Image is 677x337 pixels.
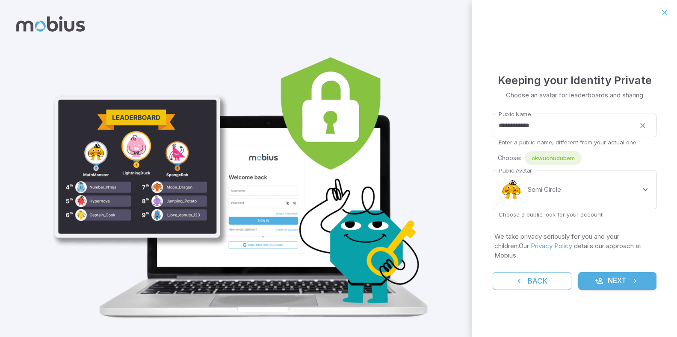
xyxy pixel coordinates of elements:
img: parent_3-illustration [48,24,437,326]
div: Choose: [498,151,656,165]
button: clear [635,118,650,133]
label: Public Name [499,110,531,118]
a: Privacy Policy [531,242,572,250]
h4: Keeping your Identity Private [498,72,652,89]
label: Public Avatar [499,167,532,175]
button: Back [493,272,571,290]
p: Choose a public look for your account [499,211,650,218]
p: Semi Circle [528,185,561,194]
p: Choose an avatar for leaderboards and sharing [506,91,643,100]
p: We take privacy seriously for you and your children. Our details our approach at Mobius. [494,232,655,260]
img: semi-circle.svg [499,177,524,202]
p: Enter a public name, different from your actual one [499,138,650,146]
span: okwuonudubem [525,154,582,162]
div: okwuonudubem [525,151,582,165]
button: Next [578,272,657,290]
